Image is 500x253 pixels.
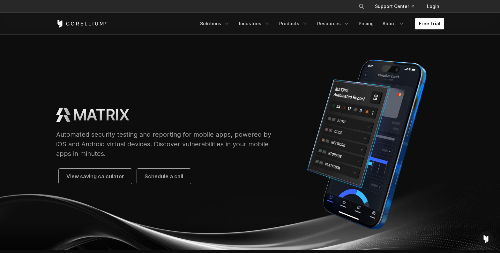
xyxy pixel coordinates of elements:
a: About [379,18,409,29]
h1: MATRIX [73,105,129,125]
span: Schedule a call [145,172,183,180]
span: View saving calculator [66,172,124,180]
a: Free Trial [415,18,444,29]
p: Automated security testing and reporting for mobile apps, powered by iOS and Android virtual devi... [56,130,277,158]
div: Open Intercom Messenger [478,231,494,247]
a: Products [275,18,312,29]
button: Search [356,1,367,12]
a: Corellium Home [56,20,107,27]
a: Login [422,1,444,12]
div: Navigation Menu [351,1,444,12]
img: Corellium MATRIX automated report on iPhone showing app vulnerability test results across securit... [290,55,444,234]
a: Support Center [370,1,419,12]
a: Industries [235,18,274,29]
a: View saving calculator [59,169,132,184]
a: Solutions [196,18,234,29]
img: MATRIX Logo [56,108,71,122]
div: Navigation Menu [196,18,444,29]
a: Pricing [355,18,377,29]
a: Schedule a call [137,169,191,184]
a: Resources [313,18,354,29]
